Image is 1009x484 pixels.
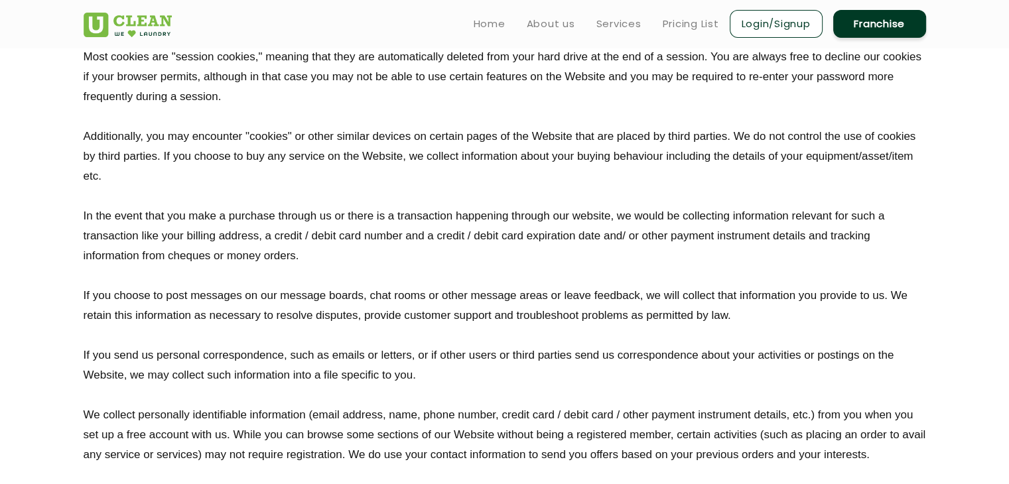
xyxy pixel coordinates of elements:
p: Additionally, you may encounter "cookies" or other similar devices on certain pages of the Websit... [84,127,926,186]
a: Home [474,16,505,32]
a: Pricing List [663,16,719,32]
a: About us [527,16,575,32]
p: If you send us personal correspondence, such as emails or letters, or if other users or third par... [84,345,926,385]
p: In the event that you make a purchase through us or there is a transaction happening through our ... [84,206,926,266]
a: Services [596,16,641,32]
p: If you choose to post messages on our message boards, chat rooms or other message areas or leave ... [84,286,926,326]
img: UClean Laundry and Dry Cleaning [84,13,172,37]
p: We collect personally identifiable information (email address, name, phone number, credit card / ... [84,405,926,465]
a: Login/Signup [730,10,823,38]
p: We also use cookies to allow you to enter your password less frequently during a session. Cookies... [84,27,926,107]
a: Franchise [833,10,926,38]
